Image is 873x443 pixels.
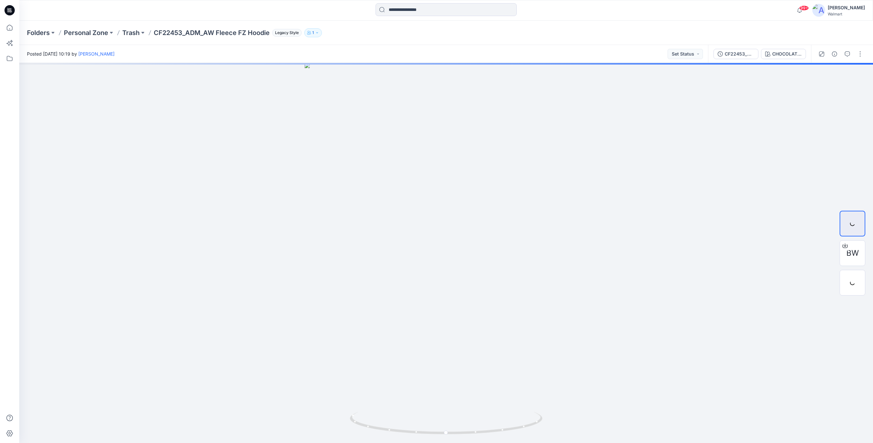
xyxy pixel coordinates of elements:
[713,49,758,59] button: CF22453_ADM_AW Fleece FZ Hoodie
[312,29,314,36] p: 1
[799,5,809,11] span: 99+
[272,29,302,37] span: Legacy Style
[812,4,825,17] img: avatar
[27,28,50,37] a: Folders
[64,28,108,37] a: Personal Zone
[270,28,302,37] button: Legacy Style
[122,28,140,37] a: Trash
[846,247,859,259] span: BW
[828,12,865,16] div: Walmart
[725,50,754,58] div: CF22453_ADM_AW Fleece FZ Hoodie
[772,50,802,58] div: CHOCOLATE MOUSSE Development Request
[78,51,115,57] a: [PERSON_NAME]
[154,28,270,37] p: CF22453_ADM_AW Fleece FZ Hoodie
[27,50,115,57] span: Posted [DATE] 10:19 by
[829,49,840,59] button: Details
[761,49,806,59] button: CHOCOLATE MOUSSE Development Request
[828,4,865,12] div: [PERSON_NAME]
[304,28,322,37] button: 1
